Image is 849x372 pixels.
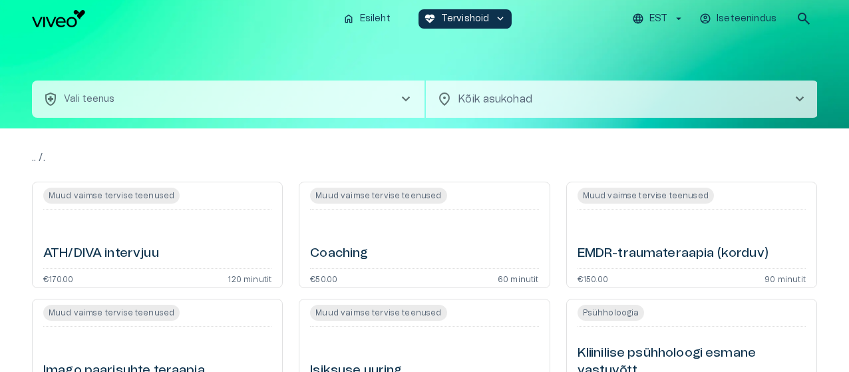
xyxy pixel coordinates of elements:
h6: EMDR-traumateraapia (korduv) [578,245,768,263]
span: search [796,11,812,27]
img: Viveo logo [32,10,85,27]
span: Muud vaimse tervise teenused [578,188,714,204]
a: Open service booking details [299,182,550,288]
span: home [343,13,355,25]
p: €50.00 [310,274,337,282]
button: health_and_safetyVali teenuschevron_right [32,81,424,118]
p: €150.00 [578,274,608,282]
p: Iseteenindus [717,12,776,26]
p: 90 minutit [764,274,806,282]
a: Open service booking details [566,182,817,288]
p: 60 minutit [498,274,539,282]
span: Muud vaimse tervise teenused [43,188,180,204]
p: EST [649,12,667,26]
span: keyboard_arrow_down [494,13,506,25]
p: Tervishoid [441,12,490,26]
button: open search modal [790,5,817,32]
a: Navigate to homepage [32,10,332,27]
button: homeEsileht [337,9,397,29]
span: Muud vaimse tervise teenused [310,305,446,321]
p: €170.00 [43,274,73,282]
span: Muud vaimse tervise teenused [310,188,446,204]
span: location_on [436,91,452,107]
span: Psühholoogia [578,305,645,321]
button: EST [630,9,687,29]
span: ecg_heart [424,13,436,25]
span: chevron_right [398,91,414,107]
button: ecg_heartTervishoidkeyboard_arrow_down [419,9,512,29]
p: .. / . [32,150,817,166]
h6: ATH/DIVA intervjuu [43,245,159,263]
span: chevron_right [792,91,808,107]
p: Esileht [360,12,391,26]
span: Muud vaimse tervise teenused [43,305,180,321]
h6: Coaching [310,245,368,263]
button: Iseteenindus [697,9,780,29]
span: health_and_safety [43,91,59,107]
p: Vali teenus [64,93,115,106]
a: Open service booking details [32,182,283,288]
p: 120 minutit [228,274,271,282]
p: Kõik asukohad [458,91,770,107]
